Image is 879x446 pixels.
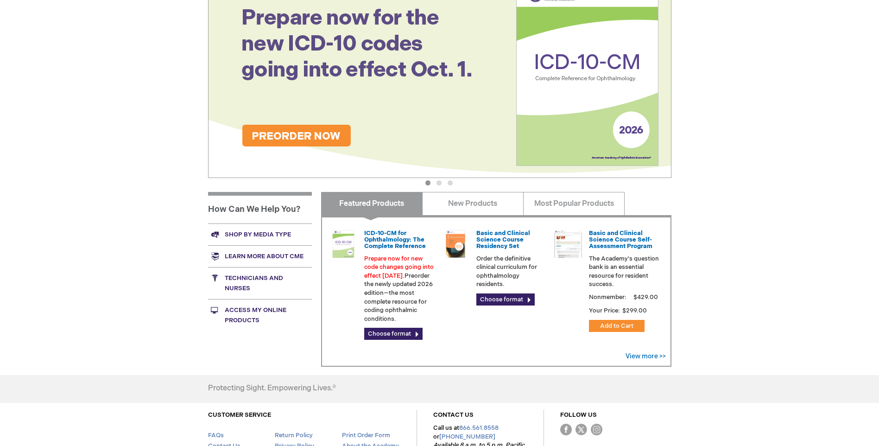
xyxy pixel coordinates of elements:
a: FOLLOW US [560,411,597,419]
p: The Academy's question bank is an essential resource for resident success. [589,255,659,289]
a: Basic and Clinical Science Course Residency Set [476,229,530,250]
a: Choose format [364,328,423,340]
p: Order the definitive clinical curriculum for ophthalmology residents. [476,255,547,289]
a: FAQs [208,432,224,439]
button: 2 of 3 [436,180,442,185]
a: Featured Products [321,192,423,215]
p: Preorder the newly updated 2026 edition—the most complete resource for coding ophthalmic conditions. [364,255,435,324]
span: $429.00 [632,293,659,301]
a: 866.561.8558 [459,424,499,432]
a: Return Policy [275,432,313,439]
strong: Nonmember: [589,292,626,303]
img: Twitter [575,424,587,435]
a: Access My Online Products [208,299,312,331]
img: Facebook [560,424,572,435]
h1: How Can We Help You? [208,192,312,223]
img: 02850963u_47.png [442,230,469,258]
a: Basic and Clinical Science Course Self-Assessment Program [589,229,652,250]
a: ICD-10-CM for Ophthalmology: The Complete Reference [364,229,426,250]
a: Shop by media type [208,223,312,245]
a: View more >> [626,352,666,360]
button: 3 of 3 [448,180,453,185]
img: bcscself_20.jpg [554,230,582,258]
a: Choose format [476,293,535,306]
span: Add to Cart [600,322,633,330]
a: Most Popular Products [523,192,625,215]
a: [PHONE_NUMBER] [439,433,495,440]
button: Add to Cart [589,320,645,332]
font: Prepare now for new code changes going into effect [DATE]. [364,255,434,280]
a: Print Order Form [342,432,390,439]
a: CONTACT US [433,411,474,419]
button: 1 of 3 [425,180,430,185]
h4: Protecting Sight. Empowering Lives.® [208,384,336,393]
a: Learn more about CME [208,245,312,267]
a: New Products [422,192,524,215]
span: $299.00 [621,307,648,314]
a: CUSTOMER SERVICE [208,411,271,419]
img: instagram [591,424,602,435]
img: 0120008u_42.png [329,230,357,258]
a: Technicians and nurses [208,267,312,299]
strong: Your Price: [589,307,620,314]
